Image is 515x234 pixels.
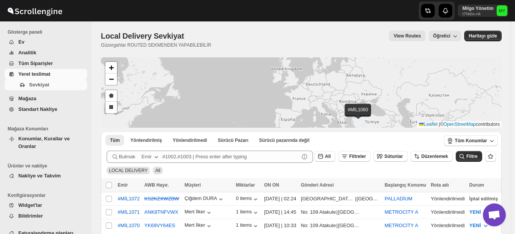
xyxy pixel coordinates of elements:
div: Mert İlker [185,209,213,216]
span: Mağaza [18,96,36,101]
button: 1 items [236,222,259,230]
span: Filtre [466,154,478,159]
span: All [155,168,160,173]
span: Öğretici [433,33,450,39]
div: Yönlendirilmedi [431,208,465,216]
button: Analitik [5,47,87,58]
img: Marker [352,110,364,119]
span: Konfigürasyonlar [8,192,88,198]
span: + [109,63,114,72]
span: ON ON [264,182,279,188]
button: Öğretici [429,31,461,41]
button: 0 items [236,195,259,203]
img: ScrollEngine [6,1,63,20]
button: Tüm Siparişler [5,58,87,69]
span: Bildirimler [18,213,43,219]
span: Analitik [18,50,36,55]
span: Sürücü pazarında değil [259,137,309,143]
span: View Routes [394,33,421,39]
span: Bulmak [119,153,135,161]
button: Sütunlar [374,151,408,162]
span: Müşteri [185,182,201,188]
button: ANK8TNFVWX [144,209,178,215]
a: OpenStreetMap [444,122,476,127]
div: [DATE] | 02:24 [264,195,296,203]
button: Bildirimler [5,211,87,221]
a: Zoom out [105,73,117,85]
span: LOCAL DELIVERY [109,168,147,173]
span: Filtreler [349,154,366,159]
button: Nakliye ve Takvim [5,171,87,181]
p: Milgo Yönetim [462,5,494,11]
span: Tüm Konumlar [455,138,487,144]
span: Başlangıç Konumu [385,182,426,188]
button: YK69VY64ES [144,223,175,228]
img: Marker [352,110,364,119]
span: AWB Hayır. [144,182,169,188]
span: Standart Nakliye [18,106,57,112]
span: Yönlendirilmedi [173,137,207,143]
span: Tüm Siparişler [18,60,53,66]
button: Tüm Konumlar [444,135,498,146]
span: | [439,122,440,127]
div: No: 109 Atakule [301,222,336,229]
button: Sevkiyat [5,80,87,90]
button: Map action label [464,31,502,41]
div: [GEOGRAPHIC_DATA] [357,195,380,203]
button: Konumlar, Kurallar ve Oranlar [5,133,87,152]
button: #MİL1070 [118,223,140,228]
div: 1 items [236,209,259,216]
button: Unrouted [168,135,212,146]
span: Sütunlar [384,154,403,159]
span: Ürünler ve nakliye [8,163,88,169]
button: YENİ [465,219,494,232]
button: Un-claimable [254,135,314,146]
button: User menu [458,5,508,17]
span: Gönderi Adresi [301,182,334,188]
button: Routed [126,135,167,146]
span: Yerel teslimat [18,71,50,77]
button: Çiğdem DURA [185,195,225,203]
button: YENİ [465,206,494,218]
span: Durum [469,182,484,188]
div: | [301,208,380,216]
div: [DATE] | 10:33 [264,222,296,229]
div: Mert İlker [185,222,213,230]
span: Local Delivery Sevkiyat [101,32,184,40]
button: METROCİTY A [385,223,418,228]
span: Sevkiyat [29,82,49,88]
span: Milgo Yönetim [497,5,507,16]
button: METROCİTY A [385,209,418,215]
span: Miktarlar [236,182,255,188]
a: Draw a polygon [105,90,117,102]
span: Widget'lar [18,202,42,208]
span: Tüm [110,137,120,143]
div: [GEOGRAPHIC_DATA] [338,222,361,229]
text: MY [499,8,505,13]
span: Düzenlemek [421,154,448,159]
span: Rota adı [431,182,449,188]
span: − [109,74,114,84]
span: Nakliye ve Takvim [18,173,61,179]
button: All [105,135,124,146]
input: #1002,#1003 | Press enter after typing [162,151,299,163]
button: view route [389,31,425,41]
a: Leaflet [419,122,437,127]
div: | [301,195,380,203]
div: Emir [141,153,152,161]
button: #MİL1071 [118,209,140,215]
button: All [314,151,335,162]
button: #MİL1072 [118,196,140,201]
span: YENİ [469,209,481,215]
div: [DATE] | 14:45 [264,208,296,216]
span: Mağaza Konumları [8,126,88,132]
button: Emir [137,151,165,163]
button: KS2KZXWZBW [144,196,179,201]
